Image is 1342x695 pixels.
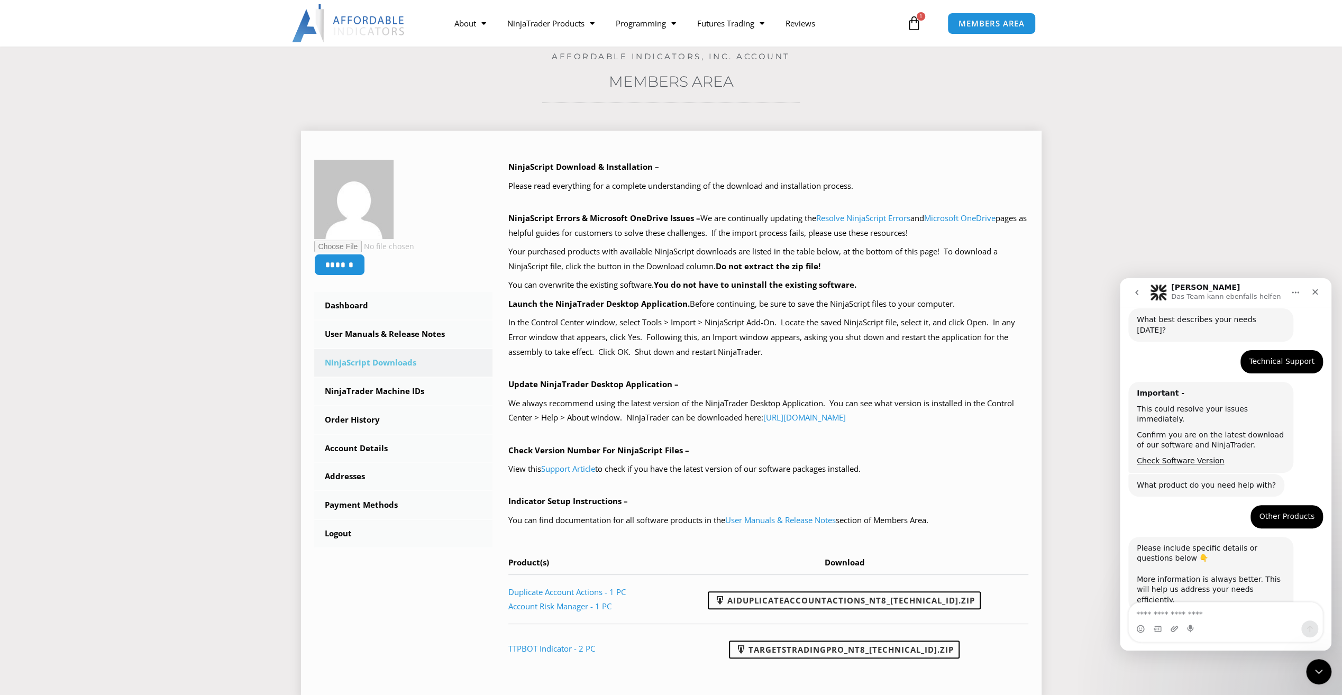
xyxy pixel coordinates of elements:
[508,601,611,611] a: Account Risk Manager - 1 PC
[33,346,42,355] button: GIF-Auswahl
[17,265,165,327] div: Please include specific details or questions below 👇 ​ More information is always better. This wi...
[8,259,203,357] div: Solomon sagt…
[605,11,686,35] a: Programming
[725,515,836,525] a: User Manuals & Release Notes
[181,342,198,359] button: Sende eine Nachricht…
[508,557,549,568] span: Product(s)
[917,12,925,21] span: 1
[17,178,104,187] a: Check Software Version
[947,13,1036,34] a: MEMBERS AREA
[50,346,59,355] button: Anhang hochladen
[508,278,1028,292] p: You can overwrite the existing software.
[763,412,846,423] a: [URL][DOMAIN_NAME]
[508,211,1028,241] p: We are continually updating the and pages as helpful guides for customers to solve these challeng...
[958,20,1025,28] span: MEMBERS AREA
[314,520,493,547] a: Logout
[508,179,1028,194] p: Please read everything for a complete understanding of the download and installation process.
[67,346,76,355] button: Start recording
[508,379,679,389] b: Update NinjaTrader Desktop Application –
[16,346,25,355] button: Emoji-Auswahl
[508,445,689,455] b: Check Version Number For NinjaScript Files –
[8,72,203,104] div: Eduardo sagt…
[17,126,165,147] div: This could resolve your issues immediately.
[131,227,203,250] div: Other Products
[686,11,774,35] a: Futures Trading
[541,463,595,474] a: Support Article
[508,315,1028,360] p: In the Control Center window, select Tools > Import > NinjaScript Add-On. Locate the saved NinjaS...
[314,378,493,405] a: NinjaTrader Machine IDs
[314,292,493,547] nav: Account pages
[924,213,996,223] a: Microsoft OneDrive
[816,213,910,223] a: Resolve NinjaScript Errors
[314,292,493,319] a: Dashboard
[508,587,626,597] a: Duplicate Account Actions - 1 PC
[314,406,493,434] a: Order History
[716,261,820,271] b: Do not extract the zip file!
[314,435,493,462] a: Account Details
[825,557,865,568] span: Download
[508,297,1028,312] p: Before continuing, be sure to save the NinjaScript files to your computer.
[654,279,856,290] b: You do not have to uninstall the existing software.
[508,161,659,172] b: NinjaScript Download & Installation –
[8,30,203,72] div: Solomon sagt…
[8,104,203,196] div: Solomon sagt…
[443,11,496,35] a: About
[1306,659,1331,684] iframe: Intercom live chat
[8,196,165,219] div: What product do you need help with?
[508,513,1028,528] p: You can find documentation for all software products in the section of Members Area.
[314,349,493,377] a: NinjaScript Downloads
[8,30,174,63] div: What best describes your needs [DATE]?
[708,591,981,609] a: AIDuplicateAccountActions_NT8_[TECHNICAL_ID].zip
[314,463,493,490] a: Addresses
[729,641,960,659] a: TargetsTradingPro_NT8_[TECHNICAL_ID].zip
[8,196,203,227] div: Solomon sagt…
[8,104,174,195] div: Important -This could resolve your issues immediately.Confirm you are on the latest download of o...
[496,11,605,35] a: NinjaTrader Products
[891,8,937,39] a: 1
[1120,278,1331,651] iframe: Intercom live chat
[8,259,174,334] div: Please include specific details or questions below 👇​More information is always better. This will...
[508,496,628,506] b: Indicator Setup Instructions –
[443,11,903,35] nav: Menu
[17,36,165,57] div: What best describes your needs [DATE]?
[9,324,203,342] textarea: Nachricht senden...
[774,11,825,35] a: Reviews
[609,72,734,90] a: Members Area
[508,643,595,654] a: TTPBOT Indicator - 2 PC
[129,78,195,89] div: Technical Support
[121,72,203,95] div: Technical Support
[314,491,493,519] a: Payment Methods
[8,227,203,259] div: Eduardo sagt…
[17,202,156,213] div: What product do you need help with?
[508,396,1028,426] p: We always recommend using the latest version of the NinjaTrader Desktop Application. You can see ...
[139,233,195,244] div: Other Products
[508,213,700,223] b: NinjaScript Errors & Microsoft OneDrive Issues –
[508,298,690,309] b: Launch the NinjaTrader Desktop Application.
[314,321,493,348] a: User Manuals & Release Notes
[17,152,165,172] div: Confirm you are on the latest download of our software and NinjaTrader.
[292,4,406,42] img: LogoAI | Affordable Indicators – NinjaTrader
[508,244,1028,274] p: Your purchased products with available NinjaScript downloads are listed in the table below, at th...
[552,51,790,61] a: Affordable Indicators, Inc. Account
[314,160,394,239] img: 06ff55a5b0eaf95e16e650e5a58f7014a0daa7be84368a156ded94ad01bb0b9f
[508,462,1028,477] p: View this to check if you have the latest version of our software packages installed.
[17,111,65,119] b: Important -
